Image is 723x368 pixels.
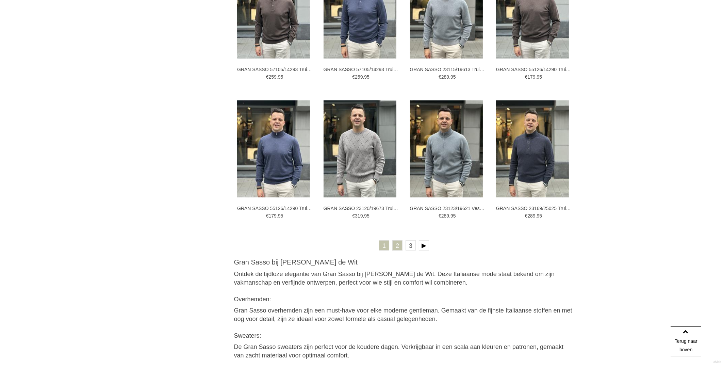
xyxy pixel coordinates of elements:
[266,74,269,80] span: €
[234,332,574,339] h3: Sweaters:
[324,205,398,211] a: GRAN SASSO 23120/19673 Truien
[527,74,535,80] span: 179
[379,240,389,251] a: 1
[266,213,269,219] span: €
[352,74,355,80] span: €
[496,100,569,197] img: GRAN SASSO 23169/25025 Truien
[525,213,528,219] span: €
[536,213,537,219] span: ,
[355,213,363,219] span: 319
[410,66,484,73] a: GRAN SASSO 23115/19613 Truien
[527,213,535,219] span: 289
[355,74,363,80] span: 259
[364,213,369,219] span: 95
[496,205,571,211] a: GRAN SASSO 23169/25025 Truien
[234,295,574,303] h3: Overhemden:
[234,258,574,267] h2: Gran Sasso bij [PERSON_NAME] de Wit
[406,240,416,251] a: 3
[537,213,542,219] span: 95
[410,205,484,211] a: GRAN SASSO 23123/19621 Vesten en Gilets
[324,100,396,197] img: GRAN SASSO 23120/19673 Truien
[363,213,364,219] span: ,
[324,66,398,73] a: GRAN SASSO 57105/14293 Truien
[268,213,276,219] span: 179
[713,358,721,366] a: Divide
[410,100,483,197] img: GRAN SASSO 23123/19621 Vesten en Gilets
[277,213,278,219] span: ,
[441,213,449,219] span: 289
[363,74,364,80] span: ,
[450,74,456,80] span: 95
[449,213,450,219] span: ,
[392,240,402,251] a: 2
[237,66,312,73] a: GRAN SASSO 57105/14293 Truien
[536,74,537,80] span: ,
[439,213,441,219] span: €
[439,74,441,80] span: €
[496,66,571,73] a: GRAN SASSO 55126/14290 Truien
[237,205,312,211] a: GRAN SASSO 55126/14290 Truien
[278,74,283,80] span: 95
[237,100,310,197] img: GRAN SASSO 55126/14290 Truien
[450,213,456,219] span: 95
[277,74,278,80] span: ,
[449,74,450,80] span: ,
[268,74,276,80] span: 259
[364,74,369,80] span: 95
[441,74,449,80] span: 289
[537,74,542,80] span: 95
[671,326,701,357] a: Terug naar boven
[352,213,355,219] span: €
[525,74,528,80] span: €
[278,213,283,219] span: 95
